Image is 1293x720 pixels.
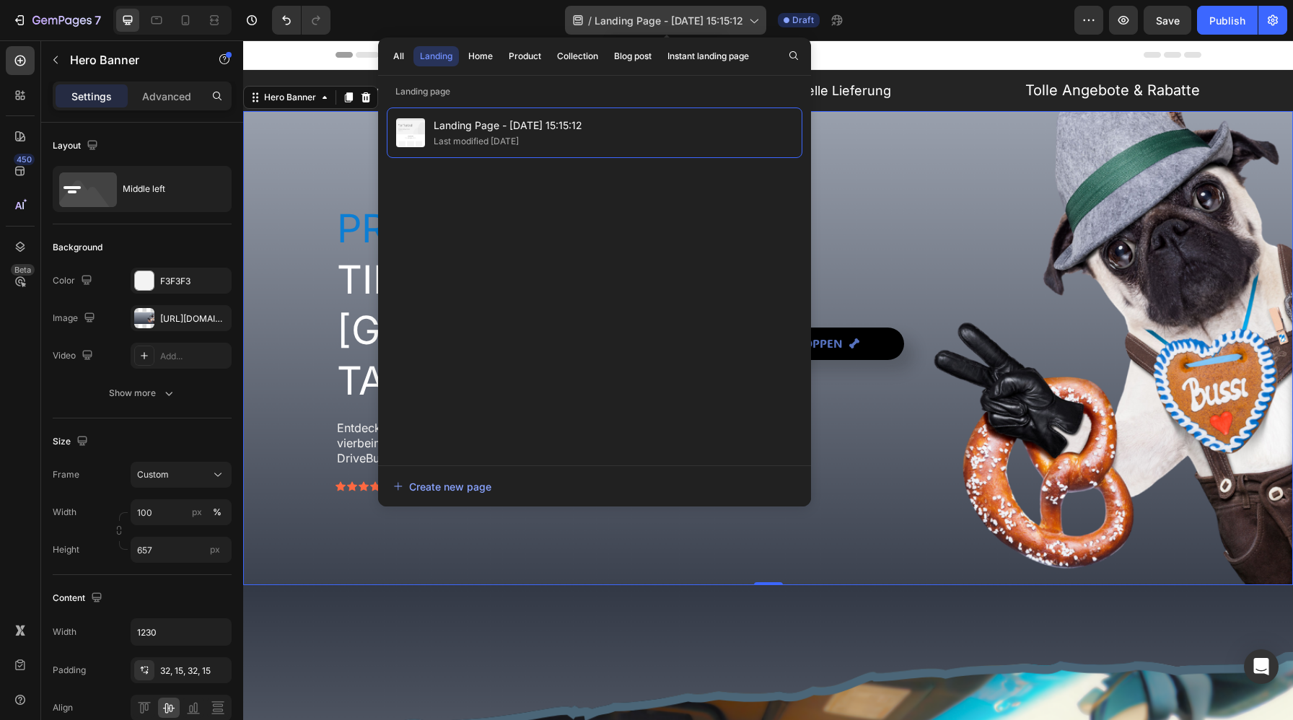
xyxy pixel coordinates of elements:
div: Content [53,589,105,608]
div: F3F3F3 [160,275,228,288]
button: Custom [131,462,232,488]
div: Padding [53,664,86,677]
span: Save [1156,14,1180,27]
div: Size [53,432,91,452]
label: Frame [53,468,79,481]
button: Product [502,46,548,66]
button: Instant landing page [661,46,755,66]
a: Jetzt shoppen [466,287,661,320]
span: Custom [137,468,169,481]
span: Draft [792,14,814,27]
div: Instant landing page [667,50,749,63]
button: Collection [551,46,605,66]
button: Blog post [608,46,658,66]
button: px [209,504,226,521]
div: Align [53,701,73,714]
p: Landing page [378,84,811,99]
div: % [213,506,222,519]
p: 2000+ 5-Star Bewertungen [159,440,283,452]
p: Entdecken Sie exklusive Premium-Accessoires für Ihre vierbeinigen Freunde in [GEOGRAPHIC_DATA] re... [94,380,442,425]
div: Color [53,271,95,291]
span: Landing Page - [DATE] 15:15:12 [595,13,743,28]
div: Landing [420,50,452,63]
div: Video [53,346,96,366]
input: px% [131,499,232,525]
div: Product [509,50,541,63]
div: 32, 15, 32, 15 [160,664,228,677]
span: Landing Page - [DATE] 15:15:12 [434,117,582,134]
button: Landing [413,46,459,66]
span: entdecken [157,317,393,364]
input: Auto [131,619,231,645]
div: Publish [1209,13,1245,28]
div: [URL][DOMAIN_NAME] [160,312,228,325]
input: px [131,537,232,563]
p: Tolle Angebote & Rabatte [701,40,1038,60]
p: 7 [95,12,101,29]
div: Add... [160,350,228,363]
p: Jetzt shoppen [510,296,600,311]
button: Publish [1197,6,1258,35]
div: Show more [109,386,176,400]
button: Show more [53,380,232,406]
div: Undo/Redo [272,6,330,35]
span: Premium [94,164,277,211]
p: Settings [71,89,112,104]
div: Image [53,309,98,328]
div: Middle left [123,172,211,206]
div: 450 [14,154,35,165]
label: Width [53,506,76,519]
div: Blog post [614,50,652,63]
h2: -Tierbedarf in [GEOGRAPHIC_DATA] [92,162,444,367]
button: Home [462,46,499,66]
div: Create new page [393,479,491,494]
div: Layout [53,136,101,156]
button: % [188,504,206,521]
label: Height [53,543,79,556]
div: Home [468,50,493,63]
span: / [588,13,592,28]
div: Beta [11,264,35,276]
span: px [210,544,220,555]
iframe: Design area [243,40,1293,720]
button: All [387,46,411,66]
button: Create new page [393,472,797,501]
div: Last modified [DATE] [434,134,519,149]
div: Collection [557,50,598,63]
button: 7 [6,6,108,35]
button: Save [1144,6,1191,35]
div: Width [53,625,76,638]
p: Advanced [142,89,191,104]
div: px [192,506,202,519]
div: Hero Banner [18,51,76,63]
div: Open Intercom Messenger [1244,649,1279,684]
div: Background [53,241,102,254]
span: Premium Produkte & schnelle Lieferung [401,43,648,58]
p: Hero Banner [70,51,193,69]
div: All [393,50,404,63]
